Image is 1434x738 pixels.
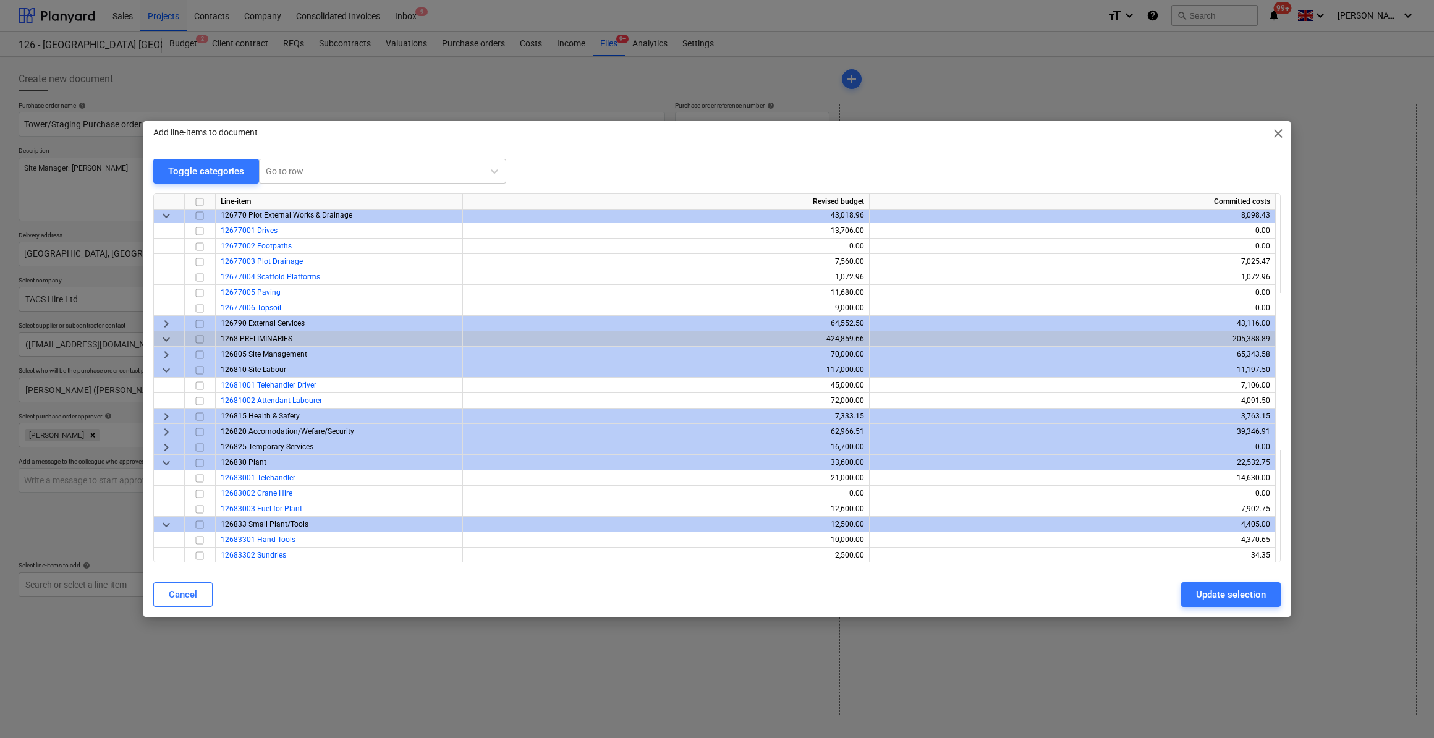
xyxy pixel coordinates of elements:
[221,257,303,266] a: 12677003 Plot Drainage
[221,520,308,528] span: 126833 Small Plant/Tools
[875,239,1270,254] div: 0.00
[875,269,1270,285] div: 1,072.96
[159,517,174,532] span: keyboard_arrow_down
[221,443,313,451] span: 126825 Temporary Services
[221,535,295,544] a: 12683301 Hand Tools
[221,504,302,513] a: 12683003 Fuel for Plant
[875,208,1270,223] div: 8,098.43
[153,582,213,607] button: Cancel
[221,319,305,328] span: 126790 External Services
[221,396,322,405] a: 12681002 Attendant Labourer
[221,350,307,358] span: 126805 Site Management
[875,501,1270,517] div: 7,902.75
[875,470,1270,486] div: 14,630.00
[159,316,174,331] span: keyboard_arrow_right
[468,409,864,424] div: 7,333.15
[468,439,864,455] div: 16,700.00
[468,517,864,532] div: 12,500.00
[875,331,1270,347] div: 205,388.89
[221,427,354,436] span: 126820 Accomodation/Wefare/Security
[468,532,864,548] div: 10,000.00
[221,365,286,374] span: 126810 Site Labour
[875,517,1270,532] div: 4,405.00
[1196,587,1266,603] div: Update selection
[159,456,174,470] span: keyboard_arrow_down
[468,285,864,300] div: 11,680.00
[875,347,1270,362] div: 65,343.58
[221,226,278,235] a: 12677001 Drives
[468,300,864,316] div: 9,000.00
[875,424,1270,439] div: 39,346.91
[221,473,295,482] a: 12683001 Telehandler
[221,551,286,559] a: 12683302 Sundries
[468,269,864,285] div: 1,072.96
[468,548,864,563] div: 2,500.00
[468,378,864,393] div: 45,000.00
[1181,582,1281,607] button: Update selection
[468,331,864,347] div: 424,859.66
[168,163,244,179] div: Toggle categories
[875,409,1270,424] div: 3,763.15
[875,362,1270,378] div: 11,197.50
[468,316,864,331] div: 64,552.50
[875,486,1270,501] div: 0.00
[468,223,864,239] div: 13,706.00
[468,347,864,362] div: 70,000.00
[468,455,864,470] div: 33,600.00
[875,223,1270,239] div: 0.00
[221,381,316,389] a: 12681001 Telehandler Driver
[870,194,1276,210] div: Committed costs
[159,363,174,378] span: keyboard_arrow_down
[468,362,864,378] div: 117,000.00
[468,501,864,517] div: 12,600.00
[875,393,1270,409] div: 4,091.50
[159,347,174,362] span: keyboard_arrow_right
[463,194,870,210] div: Revised budget
[159,208,174,223] span: keyboard_arrow_down
[221,273,320,281] a: 12677004 Scaffold Platforms
[468,254,864,269] div: 7,560.00
[875,300,1270,316] div: 0.00
[468,208,864,223] div: 43,018.96
[221,489,292,498] a: 12683002 Crane Hire
[468,393,864,409] div: 72,000.00
[875,532,1270,548] div: 4,370.65
[1372,679,1434,738] iframe: Chat Widget
[875,548,1270,563] div: 34.35
[159,332,174,347] span: keyboard_arrow_down
[159,425,174,439] span: keyboard_arrow_right
[875,254,1270,269] div: 7,025.47
[169,587,197,603] div: Cancel
[875,285,1270,300] div: 0.00
[159,440,174,455] span: keyboard_arrow_right
[468,470,864,486] div: 21,000.00
[221,458,266,467] span: 126830 Plant
[468,424,864,439] div: 62,966.51
[221,242,292,250] a: 12677002 Footpaths
[875,455,1270,470] div: 22,532.75
[221,303,281,312] a: 12677006 Topsoil
[468,239,864,254] div: 0.00
[875,439,1270,455] div: 0.00
[468,486,864,501] div: 0.00
[221,334,292,343] span: 1268 PRELIMINARIES
[221,288,281,297] a: 12677005 Paving
[221,412,300,420] span: 126815 Health & Safety
[216,194,463,210] div: Line-item
[1271,126,1286,141] span: close
[153,126,258,139] p: Add line-items to document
